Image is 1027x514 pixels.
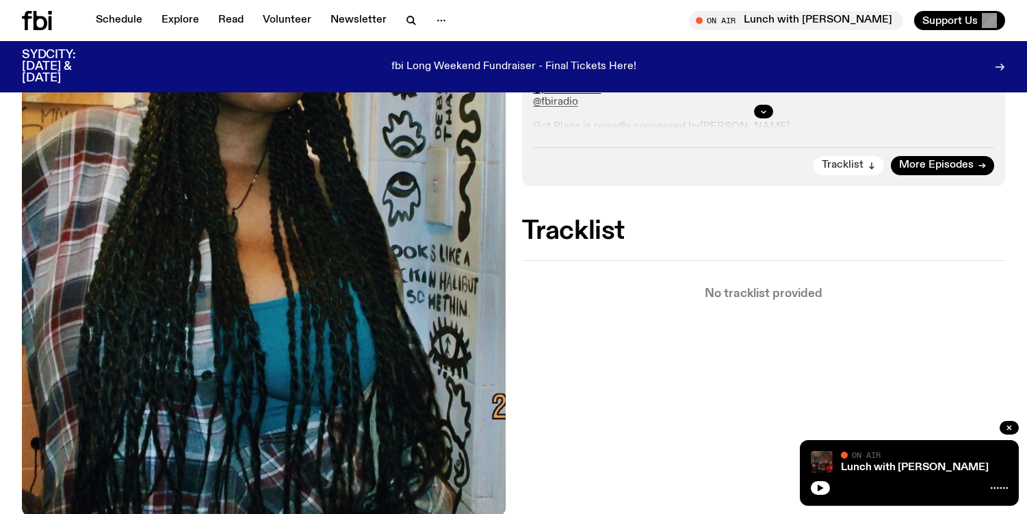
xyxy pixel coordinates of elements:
a: Newsletter [322,11,395,30]
a: More Episodes [891,156,994,175]
button: Support Us [914,11,1005,30]
button: Tracklist [814,156,884,175]
p: fbi Long Weekend Fundraiser - Final Tickets Here! [391,61,636,73]
span: On Air [852,450,881,459]
h3: SYDCITY: [DATE] & [DATE] [22,49,109,84]
a: Schedule [88,11,151,30]
a: Explore [153,11,207,30]
span: Tracklist [822,160,863,170]
a: Lunch with [PERSON_NAME] [841,462,989,473]
span: More Episodes [899,160,974,170]
button: On AirLunch with [PERSON_NAME] [689,11,903,30]
p: No tracklist provided [522,288,1006,300]
span: Support Us [922,14,978,27]
h2: Tracklist [522,219,1006,244]
a: Volunteer [255,11,320,30]
a: Read [210,11,252,30]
